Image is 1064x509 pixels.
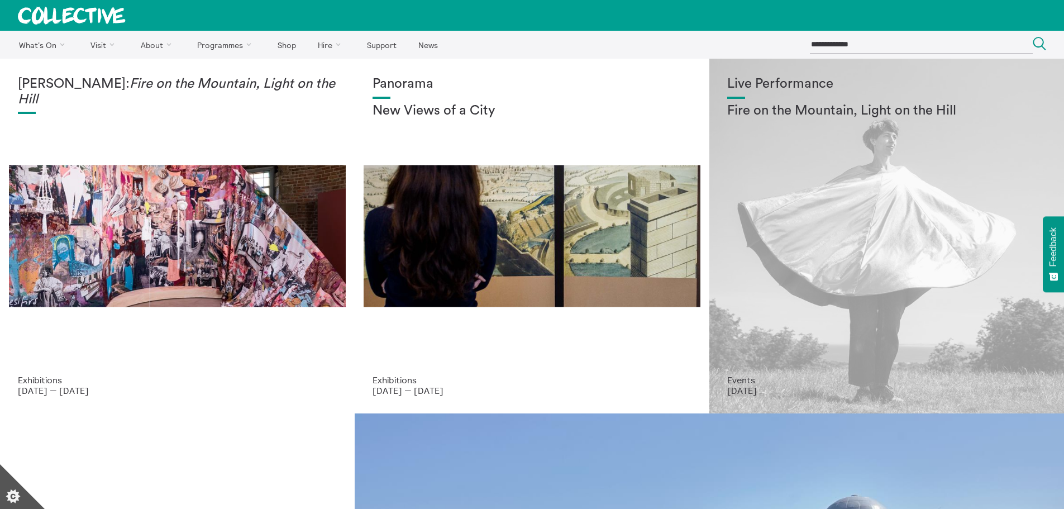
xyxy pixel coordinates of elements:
a: Shop [268,31,306,59]
p: [DATE] — [DATE] [373,386,691,396]
h1: [PERSON_NAME]: [18,77,337,107]
p: Exhibitions [373,375,691,385]
a: Photo: Eoin Carey Live Performance Fire on the Mountain, Light on the Hill Events [DATE] [709,59,1064,413]
a: Programmes [188,31,266,59]
a: Support [357,31,406,59]
a: What's On [9,31,79,59]
p: [DATE] [727,386,1046,396]
p: [DATE] — [DATE] [18,386,337,396]
a: Hire [308,31,355,59]
p: Exhibitions [18,375,337,385]
a: Visit [81,31,129,59]
h1: Live Performance [727,77,1046,92]
a: About [131,31,185,59]
button: Feedback - Show survey [1043,216,1064,292]
span: Feedback [1048,227,1058,267]
h1: Panorama [373,77,691,92]
a: News [408,31,447,59]
p: Events [727,375,1046,385]
h2: New Views of a City [373,103,691,119]
h2: Fire on the Mountain, Light on the Hill [727,103,1046,119]
a: Collective Panorama June 2025 small file 8 Panorama New Views of a City Exhibitions [DATE] — [DATE] [355,59,709,413]
em: Fire on the Mountain, Light on the Hill [18,77,335,106]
